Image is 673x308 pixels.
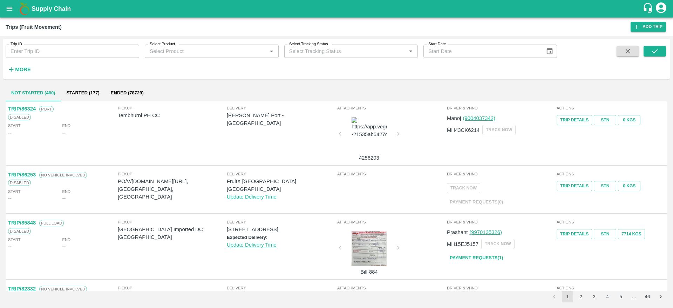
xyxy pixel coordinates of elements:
a: TRIP/82332 [8,286,36,292]
button: open drawer [1,1,18,17]
span: Port [39,106,54,112]
button: 0 Kgs [618,115,640,125]
button: page 1 [562,291,573,302]
nav: pagination navigation [548,291,667,302]
span: No Vehicle Involved [39,286,87,292]
span: Driver & VHNo [447,105,555,111]
button: Open [406,47,415,56]
span: Actions [557,105,665,111]
span: Driver & VHNo [447,171,555,177]
span: End [62,236,71,243]
div: -- [8,129,12,137]
span: No Vehicle Involved [39,172,87,178]
span: Driver & VHNo [447,219,555,225]
span: Pickup [118,219,227,225]
span: Actions [557,171,665,177]
span: Delivery [227,219,336,225]
p: TRIP/85848 [8,219,36,227]
a: Update Delivery Time [227,242,277,248]
button: Not Started (460) [6,85,61,101]
label: Expected Delivery: [227,235,267,240]
p: MH15EJ5157 [447,240,478,248]
p: [STREET_ADDRESS] [227,226,336,233]
button: Started (177) [61,85,105,101]
div: -- [62,129,66,137]
span: Pickup [118,171,227,177]
button: 7714 Kgs [618,229,645,239]
span: Attachments [337,171,446,177]
a: TRIP/86324 [8,106,36,112]
input: Select Product [147,47,265,56]
span: Delivery [227,285,336,291]
button: Go to page 3 [589,291,600,302]
p: [PERSON_NAME] Port - [GEOGRAPHIC_DATA] [227,112,336,127]
div: -- [8,195,12,202]
a: STN [594,229,616,239]
input: Enter Trip ID [6,45,139,58]
span: Attachments [337,219,446,225]
input: Select Tracking Status [286,47,395,56]
input: Start Date [423,45,540,58]
label: Select Tracking Status [289,41,328,47]
span: Start [8,188,20,195]
span: Pickup [118,285,227,291]
button: Go to next page [655,291,666,302]
p: 4256203 [343,154,395,162]
div: … [628,294,640,300]
span: Pickup [118,105,227,111]
div: Trips (Fruit Movement) [6,22,62,32]
label: Trip ID [11,41,22,47]
a: (9004037342) [463,115,495,121]
a: Add Trip [631,22,666,32]
span: Actions [557,285,665,291]
a: Trip Details [557,229,592,239]
div: -- [62,195,66,202]
p: Tembhurni PH CC [118,112,227,119]
p: MH43CK6214 [447,126,480,134]
button: 0 Kgs [618,181,640,191]
div: customer-support [643,2,655,15]
span: Actions [557,219,665,225]
label: Start Date [428,41,446,47]
a: Update Delivery Time [227,194,277,200]
button: More [6,63,33,75]
div: account of current user [655,1,667,16]
a: TRIP/86253 [8,172,36,178]
button: Choose date [543,45,556,58]
div: -- [8,243,12,250]
span: Delivery [227,171,336,177]
button: Go to page 2 [575,291,586,302]
p: [GEOGRAPHIC_DATA] Imported DC [GEOGRAPHIC_DATA] [118,226,227,241]
span: End [62,188,71,195]
p: Bill-884 [343,268,395,276]
p: PO/V/[DOMAIN_NAME][URL], [GEOGRAPHIC_DATA], [GEOGRAPHIC_DATA] [118,178,227,201]
span: Attachments [337,285,446,291]
span: Disabled [8,114,31,120]
img: logo [18,2,32,16]
span: Prashant [447,229,468,235]
span: Start [8,236,20,243]
a: STN [594,115,616,125]
span: Attachments [337,105,446,111]
a: Trip Details [557,181,592,191]
label: Select Product [150,41,175,47]
a: Supply Chain [32,4,643,14]
span: Delivery [227,105,336,111]
button: Go to page 4 [602,291,613,302]
span: End [62,122,71,129]
a: Trip Details [557,115,592,125]
button: Ended (78729) [105,85,149,101]
span: Driver & VHNo [447,285,555,291]
button: Go to page 5 [615,291,626,302]
a: Payment Requests(1) [447,252,506,264]
strong: More [15,67,31,72]
a: (9970135326) [469,229,502,235]
span: Manoj [447,115,461,121]
button: Go to page 46 [642,291,653,302]
span: Start [8,122,20,129]
div: -- [62,243,66,250]
a: STN [594,181,616,191]
span: Disabled [8,228,31,234]
b: Supply Chain [32,5,71,12]
span: Disabled [8,180,31,186]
